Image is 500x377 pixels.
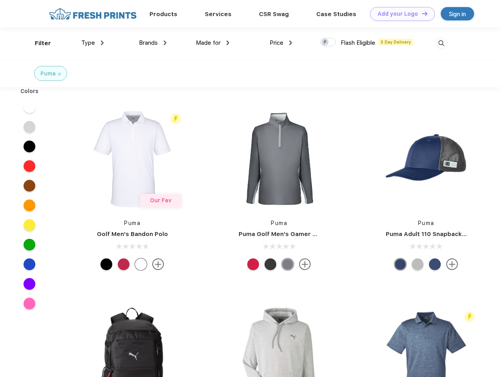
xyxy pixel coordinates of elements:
[239,231,363,238] a: Puma Golf Men's Gamer Golf Quarter-Zip
[265,258,276,270] div: Puma Black
[81,39,95,46] span: Type
[80,107,184,211] img: func=resize&h=266
[164,40,166,45] img: dropdown.png
[150,197,172,203] span: Our Fav
[429,258,441,270] div: Peacoat Qut Shd
[40,70,56,78] div: Puma
[378,11,418,17] div: Add your Logo
[435,37,448,50] img: desktop_search.svg
[270,39,283,46] span: Price
[226,40,229,45] img: dropdown.png
[196,39,221,46] span: Made for
[247,258,259,270] div: Ski Patrol
[394,258,406,270] div: Peacoat with Qut Shd
[139,39,158,46] span: Brands
[341,39,375,46] span: Flash Eligible
[150,11,177,18] a: Products
[378,38,413,46] span: 5 Day Delivery
[446,258,458,270] img: more.svg
[15,87,45,95] div: Colors
[299,258,311,270] img: more.svg
[100,258,112,270] div: Puma Black
[449,9,466,18] div: Sign in
[35,39,51,48] div: Filter
[58,73,61,75] img: filter_cancel.svg
[412,258,423,270] div: Quarry with Brt Whit
[101,40,104,45] img: dropdown.png
[422,11,427,16] img: DT
[205,11,232,18] a: Services
[227,107,331,211] img: func=resize&h=266
[124,220,141,226] a: Puma
[289,40,292,45] img: dropdown.png
[464,311,475,322] img: flash_active_toggle.svg
[118,258,130,270] div: Ski Patrol
[441,7,474,20] a: Sign in
[374,107,478,211] img: func=resize&h=266
[97,231,168,238] a: Golf Men's Bandon Polo
[271,220,287,226] a: Puma
[152,258,164,270] img: more.svg
[259,11,289,18] a: CSR Swag
[135,258,147,270] div: Bright White
[418,220,434,226] a: Puma
[282,258,294,270] div: Quiet Shade
[170,113,181,124] img: flash_active_toggle.svg
[47,7,139,21] img: fo%20logo%202.webp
